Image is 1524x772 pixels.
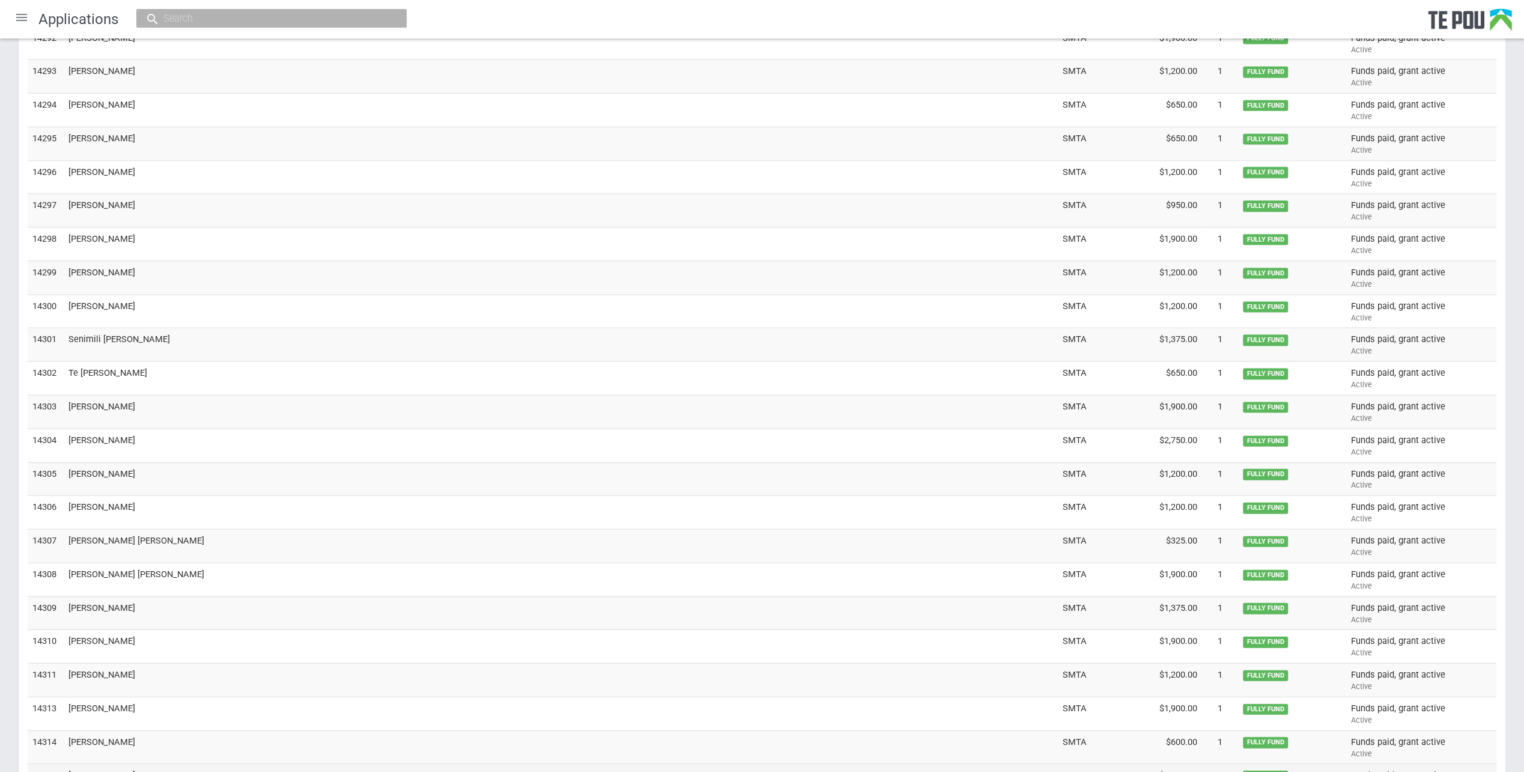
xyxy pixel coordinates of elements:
[1094,697,1202,731] td: $1,900.00
[1094,261,1202,295] td: $1,200.00
[1346,228,1496,262] td: Funds paid, grant active
[1058,429,1094,462] td: SMTA
[1202,161,1238,194] td: 1
[1094,161,1202,194] td: $1,200.00
[28,228,64,262] td: 14298
[1058,530,1094,563] td: SMTA
[1346,429,1496,462] td: Funds paid, grant active
[1058,664,1094,697] td: SMTA
[1202,731,1238,764] td: 1
[64,261,1058,295] td: [PERSON_NAME]
[1351,749,1492,759] div: Active
[28,496,64,530] td: 14306
[1094,26,1202,60] td: $1,900.00
[1243,167,1288,178] span: FULLY FUND
[1346,530,1496,563] td: Funds paid, grant active
[64,395,1058,429] td: [PERSON_NAME]
[1094,228,1202,262] td: $1,900.00
[1346,161,1496,194] td: Funds paid, grant active
[1058,328,1094,362] td: SMTA
[1346,596,1496,630] td: Funds paid, grant active
[1346,395,1496,429] td: Funds paid, grant active
[1243,369,1288,379] span: FULLY FUND
[1243,302,1288,313] span: FULLY FUND
[1202,395,1238,429] td: 1
[64,94,1058,127] td: [PERSON_NAME]
[1346,563,1496,596] td: Funds paid, grant active
[1351,614,1492,625] div: Active
[1202,261,1238,295] td: 1
[1094,295,1202,328] td: $1,200.00
[1058,228,1094,262] td: SMTA
[28,395,64,429] td: 14303
[1346,127,1496,161] td: Funds paid, grant active
[1243,436,1288,447] span: FULLY FUND
[1243,402,1288,413] span: FULLY FUND
[64,362,1058,396] td: Te [PERSON_NAME]
[1094,664,1202,697] td: $1,200.00
[1202,228,1238,262] td: 1
[1058,295,1094,328] td: SMTA
[1243,234,1288,245] span: FULLY FUND
[28,563,64,596] td: 14308
[1202,462,1238,496] td: 1
[64,462,1058,496] td: [PERSON_NAME]
[1346,362,1496,396] td: Funds paid, grant active
[1202,664,1238,697] td: 1
[1351,513,1492,524] div: Active
[64,26,1058,60] td: [PERSON_NAME]
[1351,715,1492,726] div: Active
[28,462,64,496] td: 14305
[64,596,1058,630] td: [PERSON_NAME]
[1058,596,1094,630] td: SMTA
[28,161,64,194] td: 14296
[1094,563,1202,596] td: $1,900.00
[1351,379,1492,390] div: Active
[64,127,1058,161] td: [PERSON_NAME]
[64,496,1058,530] td: [PERSON_NAME]
[28,697,64,731] td: 14313
[1351,145,1492,156] div: Active
[1094,328,1202,362] td: $1,375.00
[1243,536,1288,547] span: FULLY FUND
[1094,630,1202,664] td: $1,900.00
[1202,697,1238,731] td: 1
[1351,212,1492,222] div: Active
[1058,496,1094,530] td: SMTA
[1094,362,1202,396] td: $650.00
[1094,395,1202,429] td: $1,900.00
[64,228,1058,262] td: [PERSON_NAME]
[28,94,64,127] td: 14294
[28,664,64,697] td: 14311
[1351,179,1492,189] div: Active
[1202,295,1238,328] td: 1
[28,731,64,764] td: 14314
[1243,704,1288,715] span: FULLY FUND
[64,563,1058,596] td: [PERSON_NAME] [PERSON_NAME]
[1346,664,1496,697] td: Funds paid, grant active
[1202,530,1238,563] td: 1
[1202,429,1238,462] td: 1
[1058,395,1094,429] td: SMTA
[1346,26,1496,60] td: Funds paid, grant active
[1243,201,1288,212] span: FULLY FUND
[1094,429,1202,462] td: $2,750.00
[28,261,64,295] td: 14299
[1058,630,1094,664] td: SMTA
[1058,194,1094,228] td: SMTA
[1351,346,1492,357] div: Active
[28,596,64,630] td: 14309
[1202,194,1238,228] td: 1
[64,161,1058,194] td: [PERSON_NAME]
[1094,462,1202,496] td: $1,200.00
[1243,33,1288,44] span: FULLY FUND
[64,697,1058,731] td: [PERSON_NAME]
[1243,637,1288,648] span: FULLY FUND
[1094,496,1202,530] td: $1,200.00
[1346,295,1496,328] td: Funds paid, grant active
[1094,127,1202,161] td: $650.00
[64,194,1058,228] td: [PERSON_NAME]
[1202,94,1238,127] td: 1
[64,731,1058,764] td: [PERSON_NAME]
[1094,731,1202,764] td: $600.00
